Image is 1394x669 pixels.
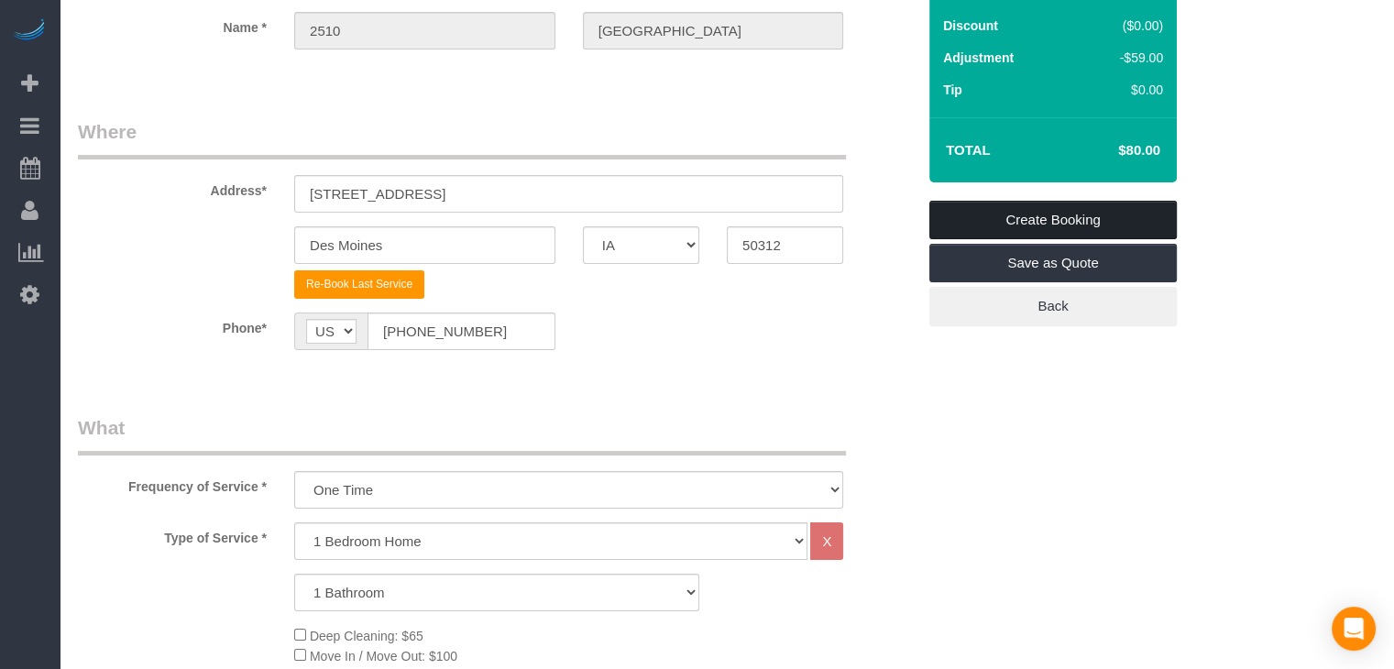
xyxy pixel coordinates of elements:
legend: What [78,414,846,455]
label: Adjustment [943,49,1014,67]
input: City* [294,226,555,264]
label: Phone* [64,313,280,337]
input: Zip Code* [727,226,843,264]
span: Move In / Move Out: $100 [310,649,457,664]
div: ($0.00) [1078,16,1163,35]
label: Address* [64,175,280,200]
span: Deep Cleaning: $65 [310,629,423,643]
div: -$59.00 [1078,49,1163,67]
a: Back [929,287,1177,325]
a: Create Booking [929,201,1177,239]
label: Tip [943,81,962,99]
label: Discount [943,16,998,35]
h4: $80.00 [1063,143,1160,159]
input: Phone* [368,313,555,350]
strong: Total [946,142,991,158]
img: Automaid Logo [11,18,48,44]
legend: Where [78,118,846,159]
div: $0.00 [1078,81,1163,99]
input: First Name* [294,12,555,49]
label: Name * [64,12,280,37]
input: Last Name* [583,12,844,49]
button: Re-Book Last Service [294,270,424,299]
a: Save as Quote [929,244,1177,282]
label: Type of Service * [64,522,280,547]
div: Open Intercom Messenger [1332,607,1376,651]
label: Frequency of Service * [64,471,280,496]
